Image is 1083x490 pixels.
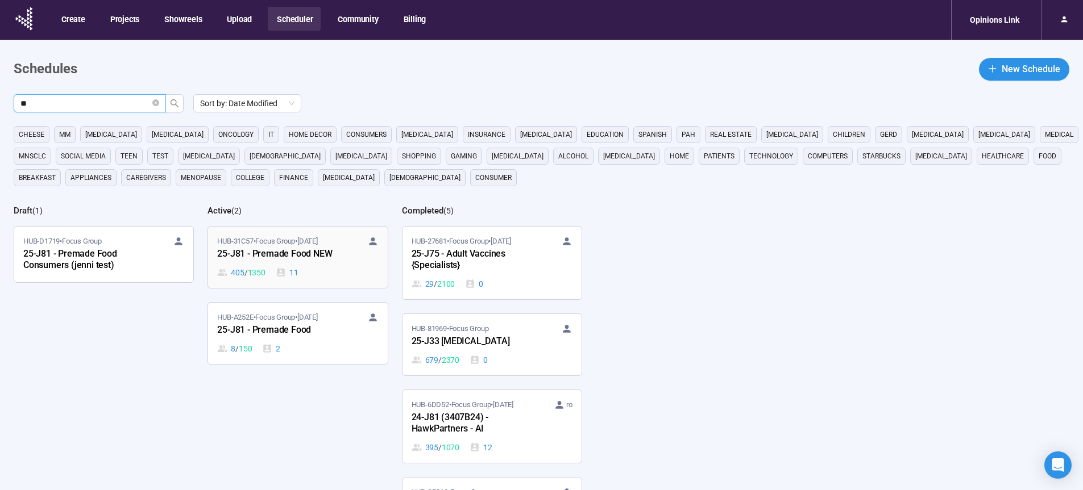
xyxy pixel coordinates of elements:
[470,441,492,454] div: 12
[217,247,342,262] div: 25-J81 - Premade Food NEW
[412,334,537,349] div: 25-J33 [MEDICAL_DATA]
[1039,150,1056,162] span: Food
[603,150,655,162] span: [MEDICAL_DATA]
[912,129,964,140] span: [MEDICAL_DATA]
[152,150,168,162] span: Test
[520,129,572,140] span: [MEDICAL_DATA]
[492,150,543,162] span: [MEDICAL_DATA]
[217,342,252,355] div: 8
[587,129,624,140] span: education
[239,342,252,355] span: 150
[465,278,483,290] div: 0
[412,399,513,411] span: HUB-6DD52 • Focus Group •
[335,150,387,162] span: [MEDICAL_DATA]
[1002,62,1060,76] span: New Schedule
[988,64,997,73] span: plus
[434,278,437,290] span: /
[402,206,443,216] h2: Completed
[978,129,1030,140] span: [MEDICAL_DATA]
[19,150,46,162] span: mnsclc
[442,354,459,366] span: 2370
[235,342,239,355] span: /
[217,266,265,279] div: 405
[231,206,242,215] span: ( 2 )
[52,7,93,31] button: Create
[412,236,511,247] span: HUB-27681 • Focus Group •
[982,150,1024,162] span: healthcare
[558,150,588,162] span: alcohol
[14,227,193,282] a: HUB-D1719•Focus Group25-J81 - Premade Food Consumers (jenni test)
[412,354,459,366] div: 679
[451,150,477,162] span: gaming
[401,129,453,140] span: [MEDICAL_DATA]
[468,129,505,140] span: Insurance
[412,278,455,290] div: 29
[329,7,386,31] button: Community
[23,247,148,273] div: 25-J81 - Premade Food Consumers (jenni test)
[236,172,264,183] span: college
[218,7,260,31] button: Upload
[470,354,488,366] div: 0
[248,266,265,279] span: 1350
[389,172,460,183] span: [DEMOGRAPHIC_DATA]
[475,172,512,183] span: consumer
[250,150,321,162] span: [DEMOGRAPHIC_DATA]
[152,129,204,140] span: [MEDICAL_DATA]
[412,247,537,273] div: 25-J75 - Adult Vaccines {Specialists}
[963,9,1026,31] div: Opinions Link
[208,303,387,364] a: HUB-A252E•Focus Group•[DATE]25-J81 - Premade Food8 / 1502
[208,206,231,216] h2: Active
[862,150,901,162] span: starbucks
[412,411,537,437] div: 24-J81 (3407B24) - HawkPartners - AI
[19,129,44,140] span: cheese
[915,150,967,162] span: [MEDICAL_DATA]
[155,7,210,31] button: Showreels
[412,441,459,454] div: 395
[297,237,318,245] time: [DATE]
[181,172,221,183] span: menopause
[979,58,1069,81] button: plusNew Schedule
[208,227,387,288] a: HUB-31C57•Focus Group•[DATE]25-J81 - Premade Food NEW405 / 135011
[183,150,235,162] span: [MEDICAL_DATA]
[126,172,166,183] span: caregivers
[217,236,317,247] span: HUB-31C57 • Focus Group •
[200,95,294,112] span: Sort by: Date Modified
[402,150,436,162] span: shopping
[493,400,513,409] time: [DATE]
[14,206,32,216] h2: Draft
[566,399,572,411] span: ro
[412,323,489,334] span: HUB-81969 • Focus Group
[121,150,138,162] span: Teen
[70,172,111,183] span: appliances
[491,237,511,245] time: [DATE]
[438,441,442,454] span: /
[1044,451,1072,479] div: Open Intercom Messenger
[170,99,179,108] span: search
[152,99,159,106] span: close-circle
[403,390,582,463] a: HUB-6DD52•Focus Group•[DATE] ro24-J81 (3407B24) - HawkPartners - AI395 / 107012
[437,278,455,290] span: 2100
[704,150,735,162] span: Patients
[710,129,752,140] span: real estate
[244,266,248,279] span: /
[289,129,331,140] span: home decor
[323,172,375,183] span: [MEDICAL_DATA]
[346,129,387,140] span: consumers
[101,7,147,31] button: Projects
[443,206,454,215] span: ( 5 )
[152,98,159,109] span: close-circle
[217,323,342,338] div: 25-J81 - Premade Food
[262,342,280,355] div: 2
[32,206,43,215] span: ( 1 )
[268,129,274,140] span: it
[403,314,582,375] a: HUB-81969•Focus Group25-J33 [MEDICAL_DATA]679 / 23700
[165,94,184,112] button: search
[61,150,106,162] span: social media
[833,129,865,140] span: children
[682,129,695,140] span: PAH
[217,312,317,323] span: HUB-A252E • Focus Group •
[297,313,318,321] time: [DATE]
[808,150,848,162] span: computers
[279,172,308,183] span: finance
[638,129,667,140] span: Spanish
